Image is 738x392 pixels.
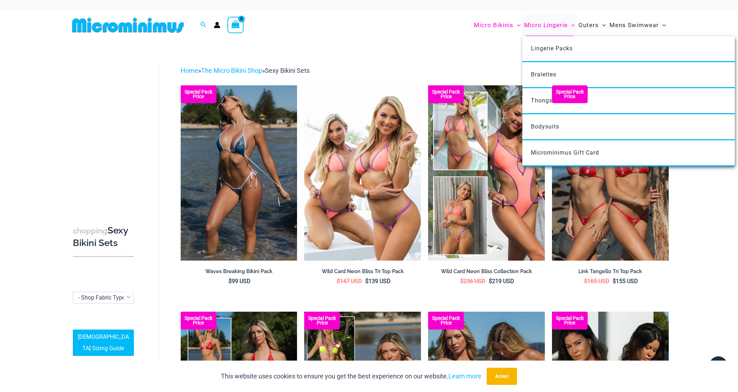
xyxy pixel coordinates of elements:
h2: Link Tangello Tri Top Pack [552,268,669,275]
a: Wild Card Neon Bliss Collection Pack [428,268,545,277]
a: Collection Pack (7) Collection Pack B (1)Collection Pack B (1) [428,85,545,260]
a: Mens SwimwearMenu ToggleMenu Toggle [608,14,668,36]
span: Mens Swimwear [609,16,659,34]
h3: Sexy Bikini Sets [73,225,134,249]
button: Accept [487,368,517,385]
bdi: 155 USD [613,278,638,285]
bdi: 99 USD [229,278,251,285]
a: The Micro Bikini Shop [201,67,262,74]
img: Waves Breaking Ocean 312 Top 456 Bottom 08 [181,85,297,260]
span: $ [613,278,616,285]
b: Special Pack Price [428,90,464,99]
a: Lingerie Packs [522,36,735,62]
bdi: 147 USD [337,278,362,285]
span: $ [229,278,232,285]
span: Microminimus Gift Card [531,149,599,156]
a: OutersMenu ToggleMenu Toggle [577,14,608,36]
a: Bikini Pack Bikini Pack BBikini Pack B [552,85,669,260]
a: [DEMOGRAPHIC_DATA] Sizing Guide [73,330,134,356]
span: $ [489,278,492,285]
iframe: TrustedSite Certified [73,60,137,202]
span: - Shop Fabric Type [78,294,125,301]
span: Sexy Bikini Sets [265,67,310,74]
span: Bralettes [531,71,556,78]
b: Special Pack Price [552,90,588,99]
bdi: 219 USD [489,278,514,285]
a: Bralettes [522,62,735,88]
b: Special Pack Price [181,90,216,99]
a: Wild Card Neon Bliss Tri Top PackWild Card Neon Bliss Tri Top Pack BWild Card Neon Bliss Tri Top ... [304,85,421,260]
span: Menu Toggle [513,16,521,34]
b: Special Pack Price [428,316,464,325]
span: » » [181,67,310,74]
span: Micro Bikinis [474,16,513,34]
a: Home [181,67,198,74]
span: $ [337,278,340,285]
b: Special Pack Price [181,316,216,325]
span: - Shop Fabric Type [73,292,134,303]
a: Microminimus Gift Card [522,140,735,166]
a: Link Tangello Tri Top Pack [552,268,669,277]
span: shopping [73,226,107,235]
img: Collection Pack (7) [428,85,545,260]
b: Special Pack Price [552,316,588,325]
a: Learn more [448,372,481,380]
span: Menu Toggle [568,16,575,34]
h2: Wild Card Neon Bliss Tri Top Pack [304,268,421,275]
a: Waves Breaking Ocean 312 Top 456 Bottom 08 Waves Breaking Ocean 312 Top 456 Bottom 04Waves Breaki... [181,85,297,260]
span: Menu Toggle [659,16,666,34]
a: Wild Card Neon Bliss Tri Top Pack [304,268,421,277]
a: Waves Breaking Bikini Pack [181,268,297,277]
a: Micro BikinisMenu ToggleMenu Toggle [472,14,522,36]
bdi: 165 USD [584,278,609,285]
span: $ [365,278,368,285]
img: MM SHOP LOGO FLAT [69,17,187,33]
a: Account icon link [214,22,220,28]
span: - Shop Fabric Type [73,292,134,303]
bdi: 139 USD [365,278,391,285]
span: Micro Lingerie [524,16,568,34]
a: Bodysuits [522,114,735,140]
a: Thongs [522,88,735,114]
b: Special Pack Price [304,316,340,325]
span: $ [460,278,463,285]
a: View Shopping Cart, empty [227,17,244,33]
a: Micro LingerieMenu ToggleMenu Toggle [522,14,577,36]
h2: Wild Card Neon Bliss Collection Pack [428,268,545,275]
span: Lingerie Packs [531,45,573,52]
span: Bodysuits [531,123,559,130]
span: Thongs [531,97,552,104]
img: Bikini Pack [552,85,669,260]
span: $ [584,278,587,285]
p: This website uses cookies to ensure you get the best experience on our website. [221,371,481,382]
h2: Waves Breaking Bikini Pack [181,268,297,275]
span: Outers [578,16,599,34]
bdi: 236 USD [460,278,486,285]
img: Wild Card Neon Bliss Tri Top Pack [304,85,421,260]
nav: Site Navigation [471,13,669,37]
a: Search icon link [200,21,207,30]
span: Menu Toggle [599,16,606,34]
